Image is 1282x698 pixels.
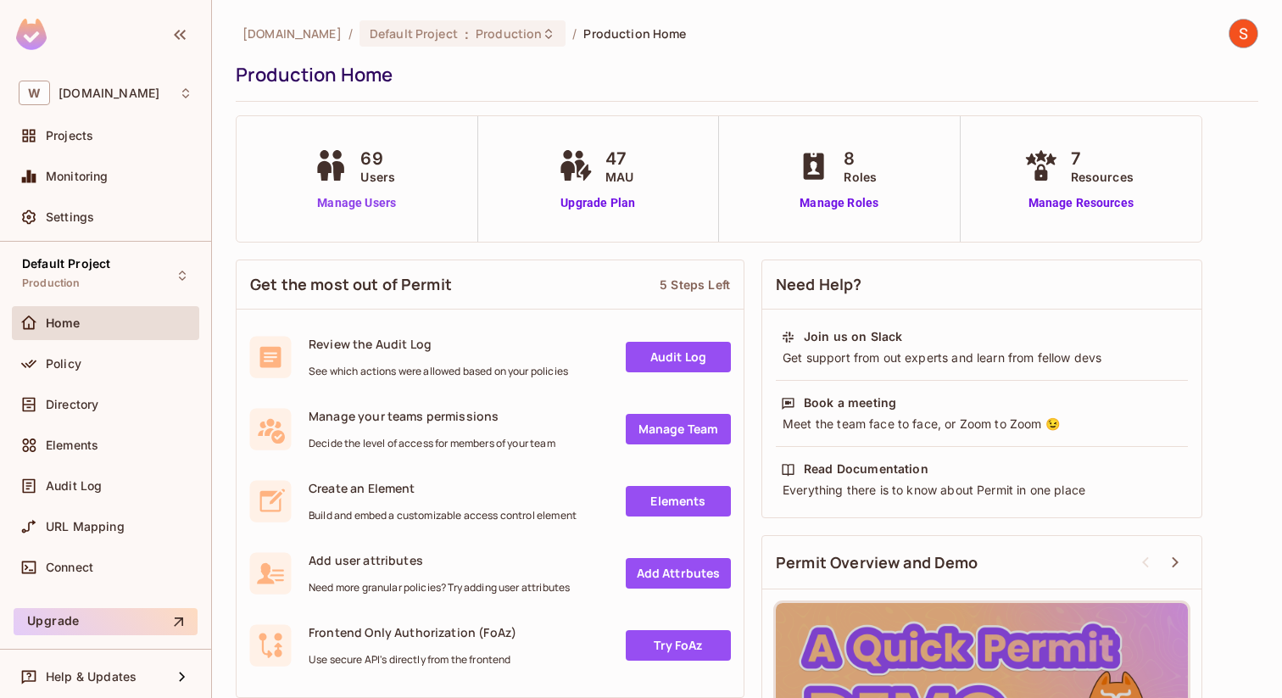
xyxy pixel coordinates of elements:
span: Review the Audit Log [309,336,568,352]
span: : [464,27,470,41]
div: Book a meeting [804,394,896,411]
span: Users [360,168,395,186]
span: Production [22,276,81,290]
div: Get support from out experts and learn from fellow devs [781,349,1183,366]
span: Projects [46,129,93,142]
span: the active workspace [242,25,342,42]
span: Audit Log [46,479,102,493]
span: Roles [844,168,877,186]
span: 47 [605,146,633,171]
span: Home [46,316,81,330]
span: Decide the level of access for members of your team [309,437,555,450]
span: Directory [46,398,98,411]
span: MAU [605,168,633,186]
span: Resources [1071,168,1134,186]
span: Add user attributes [309,552,570,568]
span: Build and embed a customizable access control element [309,509,577,522]
span: Monitoring [46,170,109,183]
a: Try FoAz [626,630,731,661]
span: Help & Updates [46,670,137,684]
span: URL Mapping [46,520,125,533]
a: Upgrade Plan [555,194,642,212]
span: Need Help? [776,274,862,295]
span: Settings [46,210,94,224]
span: Create an Element [309,480,577,496]
span: 8 [844,146,877,171]
img: Shubhang Singhal [1229,20,1257,47]
a: Audit Log [626,342,731,372]
span: Connect [46,561,93,574]
span: Manage your teams permissions [309,408,555,424]
img: SReyMgAAAABJRU5ErkJggg== [16,19,47,50]
a: Manage Users [309,194,404,212]
span: Production Home [583,25,686,42]
span: 7 [1071,146,1134,171]
span: Default Project [22,257,110,271]
li: / [572,25,577,42]
span: Frontend Only Authorization (FoAz) [309,624,516,640]
span: Default Project [370,25,458,42]
span: Get the most out of Permit [250,274,452,295]
span: Production [476,25,542,42]
span: Need more granular policies? Try adding user attributes [309,581,570,595]
span: Use secure API's directly from the frontend [309,653,516,667]
a: Manage Team [626,414,731,444]
li: / [348,25,353,42]
span: See which actions were allowed based on your policies [309,365,568,378]
span: Policy [46,357,81,371]
a: Manage Roles [793,194,885,212]
button: Upgrade [14,608,198,635]
a: Manage Resources [1020,194,1142,212]
div: Read Documentation [804,461,928,477]
span: Workspace: withpronto.com [59,87,159,100]
a: Add Attrbutes [626,558,731,589]
span: W [19,81,50,105]
span: Permit Overview and Demo [776,552,978,573]
div: Meet the team face to face, or Zoom to Zoom 😉 [781,416,1183,433]
div: Join us on Slack [804,328,902,345]
a: Elements [626,486,731,517]
div: Everything there is to know about Permit in one place [781,482,1183,499]
span: 69 [360,146,395,171]
div: Production Home [236,62,1250,87]
span: Elements [46,438,98,452]
div: 5 Steps Left [660,276,730,293]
